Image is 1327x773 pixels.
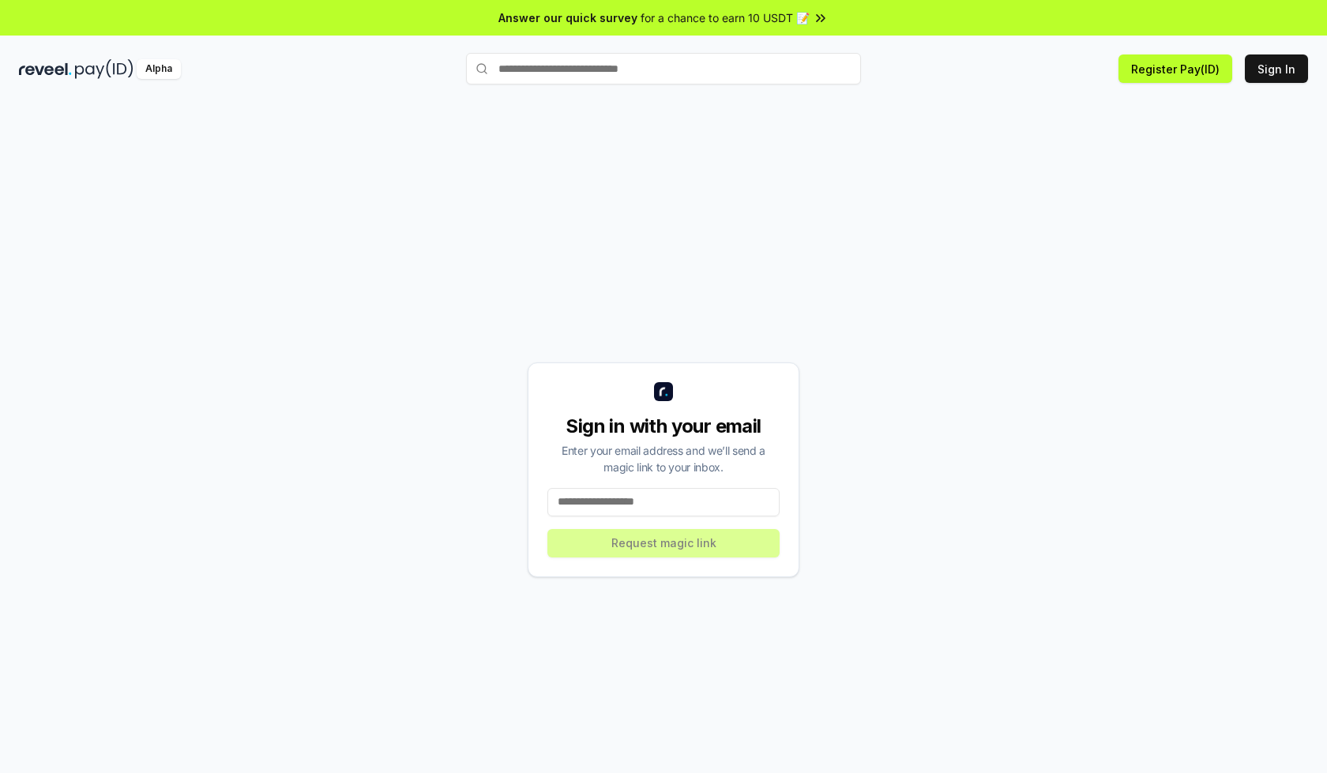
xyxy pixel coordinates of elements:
img: pay_id [75,59,133,79]
img: logo_small [654,382,673,401]
div: Sign in with your email [547,414,780,439]
span: for a chance to earn 10 USDT 📝 [641,9,810,26]
div: Enter your email address and we’ll send a magic link to your inbox. [547,442,780,475]
span: Answer our quick survey [498,9,637,26]
button: Register Pay(ID) [1118,54,1232,83]
div: Alpha [137,59,181,79]
button: Sign In [1245,54,1308,83]
img: reveel_dark [19,59,72,79]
